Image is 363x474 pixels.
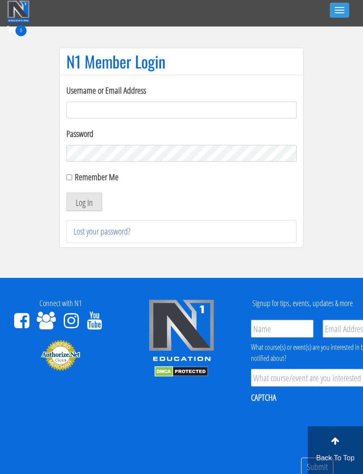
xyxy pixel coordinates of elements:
[75,171,119,183] label: Remember Me
[66,53,297,70] h1: N1 Member Login
[251,320,314,337] input: Name
[41,339,81,371] img: Authorize.Net Merchant - Click to Verify
[249,299,356,308] h4: Signup for tips, events, updates & more
[148,299,215,364] img: n1-edu-logo
[308,453,363,463] p: Back To Top
[154,366,208,377] img: DMCA.com Protection Status
[7,299,114,308] h4: Connect with N1
[73,225,131,237] a: Lost your password?
[251,392,276,403] label: CAPTCHA
[66,84,297,97] label: Username or Email Address
[66,193,102,211] button: Log In
[7,23,27,35] a: 0
[66,127,297,140] label: Password
[15,25,27,36] span: 0
[7,0,30,23] img: n1-education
